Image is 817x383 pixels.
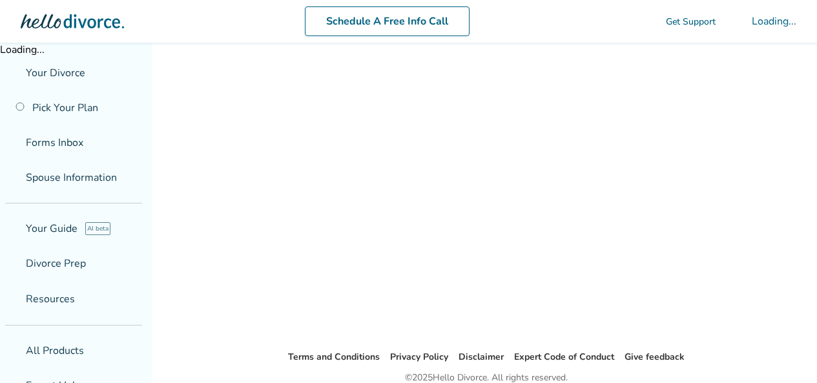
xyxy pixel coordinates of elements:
[752,14,796,28] div: Loading...
[8,68,18,78] span: flag_2
[8,292,75,306] span: Resources
[726,14,741,29] span: shopping_cart
[650,16,716,28] a: phone_in_talkGet Support
[8,258,18,269] span: list_alt_check
[666,16,716,28] span: Get Support
[514,351,614,363] a: Expert Code of Conduct
[305,6,470,36] a: Schedule A Free Info Call
[625,349,685,365] li: Give feedback
[288,351,380,363] a: Terms and Conditions
[8,223,18,234] span: explore
[8,172,18,183] span: people
[26,136,83,150] span: Forms Inbox
[85,222,110,235] span: AI beta
[8,346,18,356] span: shopping_basket
[459,349,504,365] li: Disclaimer
[390,351,448,363] a: Privacy Policy
[8,294,18,304] span: menu_book
[119,291,134,307] span: expand_more
[650,16,661,26] span: phone_in_talk
[8,138,18,148] span: inbox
